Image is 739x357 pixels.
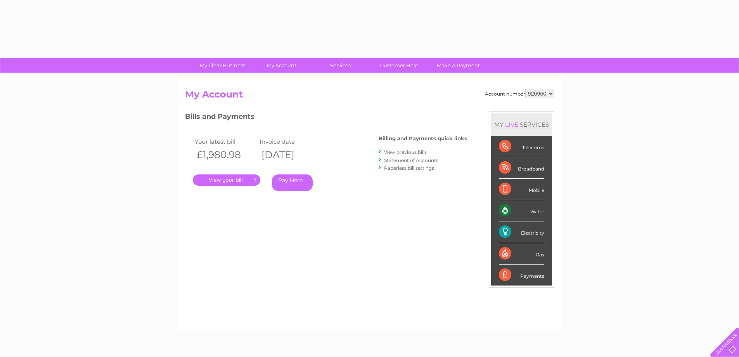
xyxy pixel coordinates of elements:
a: . [193,174,260,186]
a: My Clear Business [190,58,254,73]
div: Electricity [499,221,544,243]
a: Services [308,58,372,73]
div: Payments [499,265,544,286]
h3: Bills and Payments [185,111,467,125]
a: Statement of Accounts [384,157,438,163]
td: Invoice date [258,136,323,147]
div: Account number [485,89,554,98]
h4: Billing and Payments quick links [379,136,467,141]
a: Make A Payment [426,58,490,73]
div: Broadband [499,157,544,179]
a: Customer Help [367,58,431,73]
td: Your latest bill [193,136,258,147]
div: Gas [499,243,544,265]
div: Mobile [499,179,544,200]
a: My Account [249,58,313,73]
div: LIVE [504,121,520,128]
th: [DATE] [258,147,323,163]
div: Water [499,200,544,221]
h2: My Account [185,89,554,104]
a: Paperless bill settings [384,165,434,171]
th: £1,980.98 [193,147,258,163]
div: Telecoms [499,136,544,157]
a: Pay Here [272,174,313,191]
div: MY SERVICES [491,113,552,136]
a: View previous bills [384,149,427,155]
